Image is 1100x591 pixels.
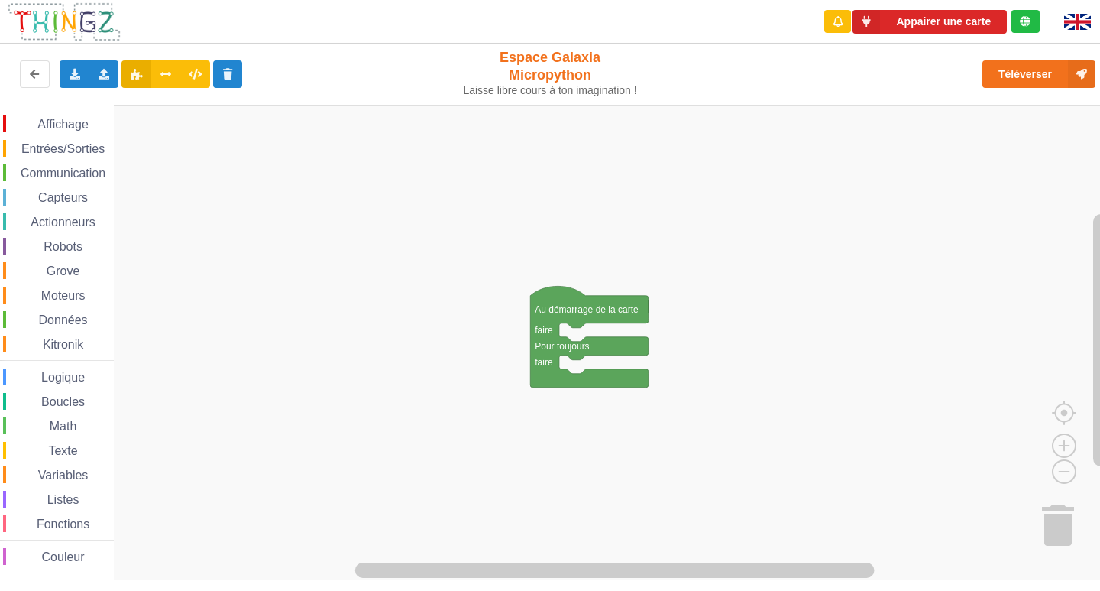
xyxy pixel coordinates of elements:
span: Grove [44,265,82,278]
span: Données [37,313,90,326]
text: faire [535,325,553,336]
div: Tu es connecté au serveur de création de Thingz [1011,10,1040,33]
div: Laisse libre cours à ton imagination ! [457,84,644,97]
span: Variables [36,469,91,482]
span: Fonctions [34,518,92,531]
button: Téléverser [982,60,1095,88]
span: Affichage [35,118,90,131]
span: Robots [41,240,85,253]
button: Appairer une carte [852,10,1007,34]
span: Actionneurs [28,216,98,229]
span: Logique [39,371,87,384]
img: gb.png [1064,14,1091,30]
text: Au démarrage de la carte [535,304,639,315]
span: Couleur [40,550,87,563]
span: Kitronik [40,338,86,351]
span: Entrées/Sorties [19,142,107,155]
span: Capteurs [36,191,90,204]
span: Moteurs [39,289,88,302]
span: Listes [45,493,82,506]
span: Boucles [39,395,87,408]
text: Pour toujours [535,341,589,352]
span: Texte [46,444,79,457]
div: Espace Galaxia Micropython [457,49,644,97]
span: Math [47,420,79,433]
text: faire [535,357,553,368]
span: Communication [18,167,108,180]
img: thingz_logo.png [7,2,121,42]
